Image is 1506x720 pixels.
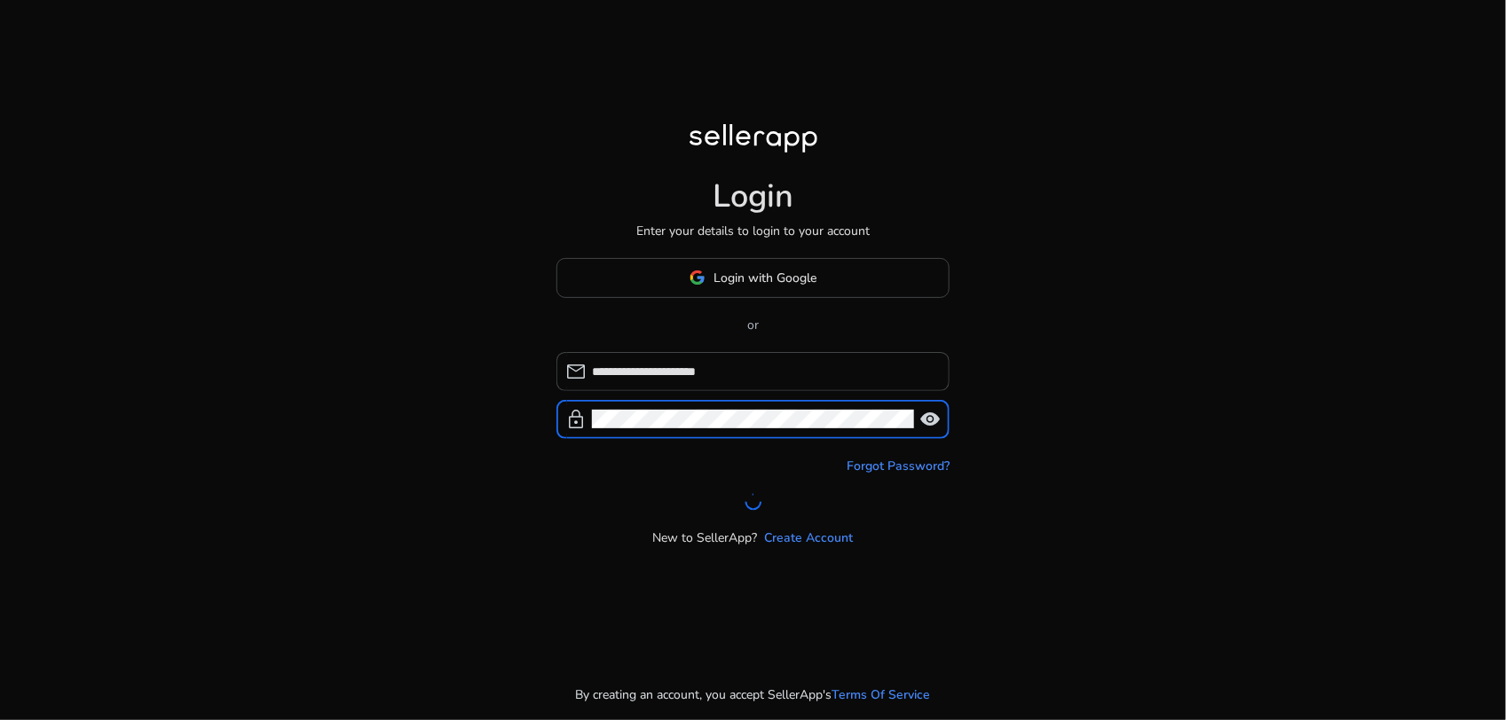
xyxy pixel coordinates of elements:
[714,269,817,287] span: Login with Google
[832,685,931,704] a: Terms Of Service
[847,457,950,475] a: Forgot Password?
[653,528,758,547] p: New to SellerApp?
[636,222,870,240] p: Enter your details to login to your account
[919,409,941,430] span: visibility
[713,177,793,215] h1: Login
[565,409,587,430] span: lock
[556,258,950,298] button: Login with Google
[765,528,854,547] a: Create Account
[690,270,706,286] img: google-logo.svg
[565,361,587,382] span: mail
[556,316,950,334] p: or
